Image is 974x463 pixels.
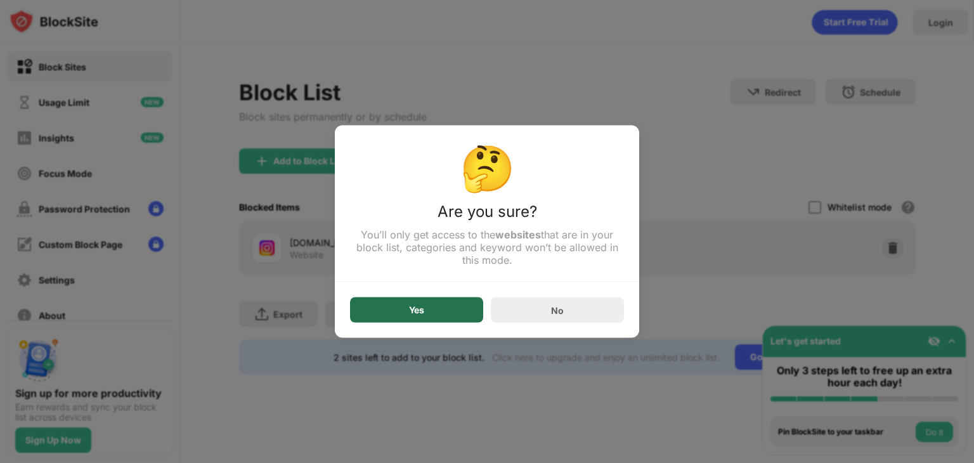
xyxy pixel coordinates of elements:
div: You’ll only get access to the that are in your block list, categories and keyword won’t be allowe... [350,228,624,266]
div: Yes [409,305,424,315]
div: 🤔 [350,141,624,195]
div: Are you sure? [350,202,624,228]
div: No [551,304,564,315]
strong: websites [495,228,541,241]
